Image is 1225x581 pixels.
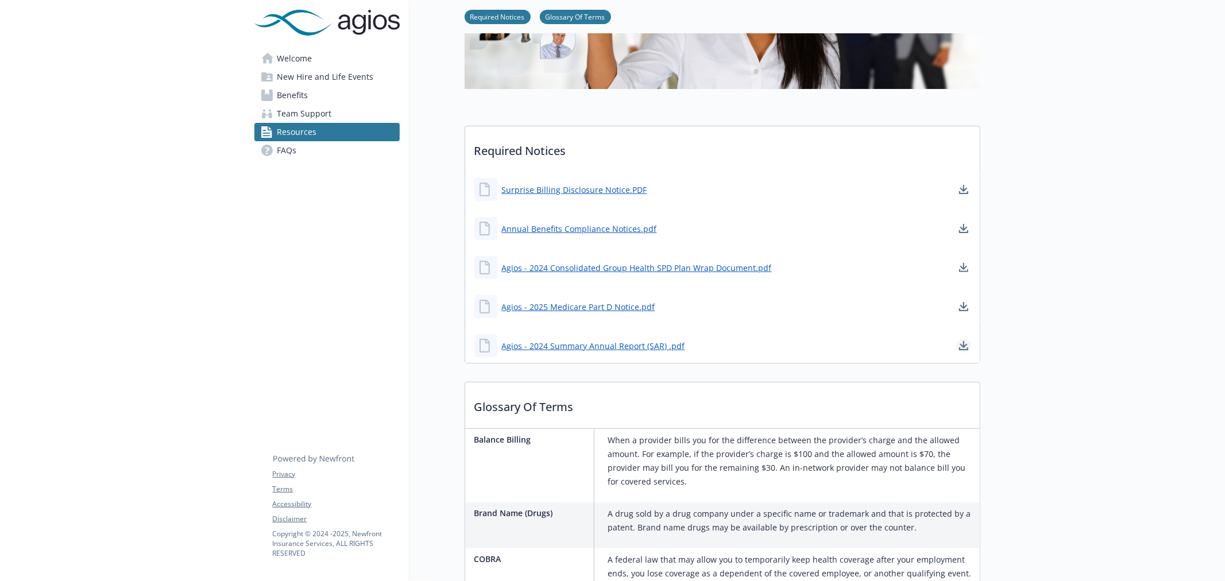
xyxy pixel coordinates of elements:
p: Copyright © 2024 - 2025 , Newfront Insurance Services, ALL RIGHTS RESERVED [273,529,399,558]
a: Resources [254,123,400,141]
a: Surprise Billing Disclosure Notice.PDF [502,184,647,196]
p: A drug sold by a drug company under a specific name or trademark and that is protected by a paten... [608,507,975,534]
span: Welcome [277,49,312,68]
a: Privacy [273,469,399,479]
a: Agios - 2024 Consolidated Group Health SPD Plan Wrap Document.pdf [502,262,772,274]
span: Resources [277,123,317,141]
a: Welcome [254,49,400,68]
a: download document [957,222,971,235]
a: Team Support [254,104,400,123]
a: Accessibility [273,499,399,509]
p: Balance Billing [474,433,589,446]
p: Glossary Of Terms [465,382,980,425]
span: Benefits [277,86,308,104]
a: download document [957,261,971,274]
p: Required Notices [465,126,980,169]
a: FAQs [254,141,400,160]
a: download document [957,300,971,313]
span: New Hire and Life Events [277,68,374,86]
a: New Hire and Life Events [254,68,400,86]
p: When a provider bills you for the difference between the provider’s charge and the allowed amount... [608,433,975,489]
span: Team Support [277,104,332,123]
a: Agios - 2025 Medicare Part D Notice.pdf [502,301,655,313]
a: download document [957,183,971,196]
a: Glossary Of Terms [540,11,611,22]
p: COBRA [474,553,589,565]
p: Brand Name (Drugs) [474,507,589,519]
a: Agios - 2024 Summary Annual Report (SAR) .pdf [502,340,685,352]
a: Benefits [254,86,400,104]
a: Required Notices [465,11,531,22]
a: Annual Benefits Compliance Notices.pdf [502,223,657,235]
a: download document [957,339,971,353]
a: Disclaimer [273,514,399,524]
a: Terms [273,484,399,494]
span: FAQs [277,141,297,160]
